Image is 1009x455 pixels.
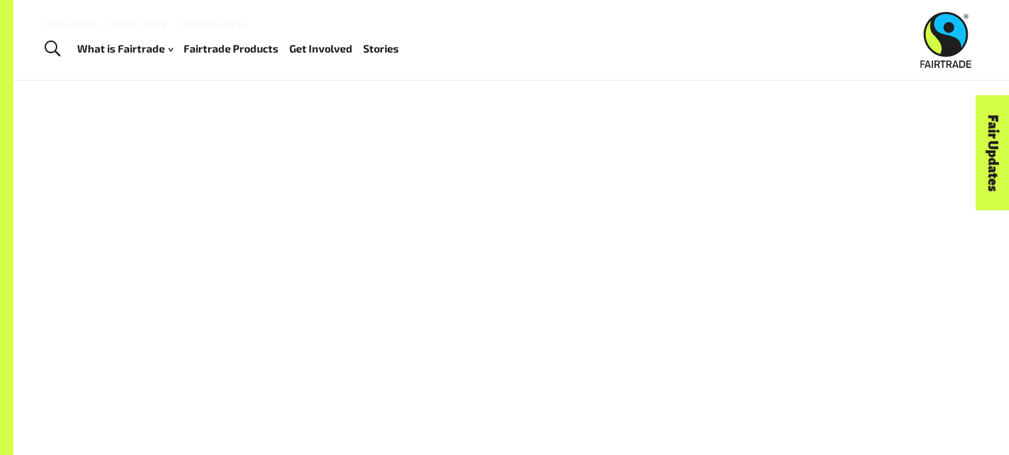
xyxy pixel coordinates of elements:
a: Get Involved [289,39,353,59]
a: Fairtrade Products [184,39,279,59]
a: Media Centre [110,18,168,29]
a: Stories [363,39,399,59]
a: For business [43,18,97,29]
a: Toggle Search [36,33,69,66]
a: Partners Log In [181,18,245,29]
img: Fairtrade Australia New Zealand logo [921,12,972,68]
a: What is Fairtrade [77,39,173,59]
